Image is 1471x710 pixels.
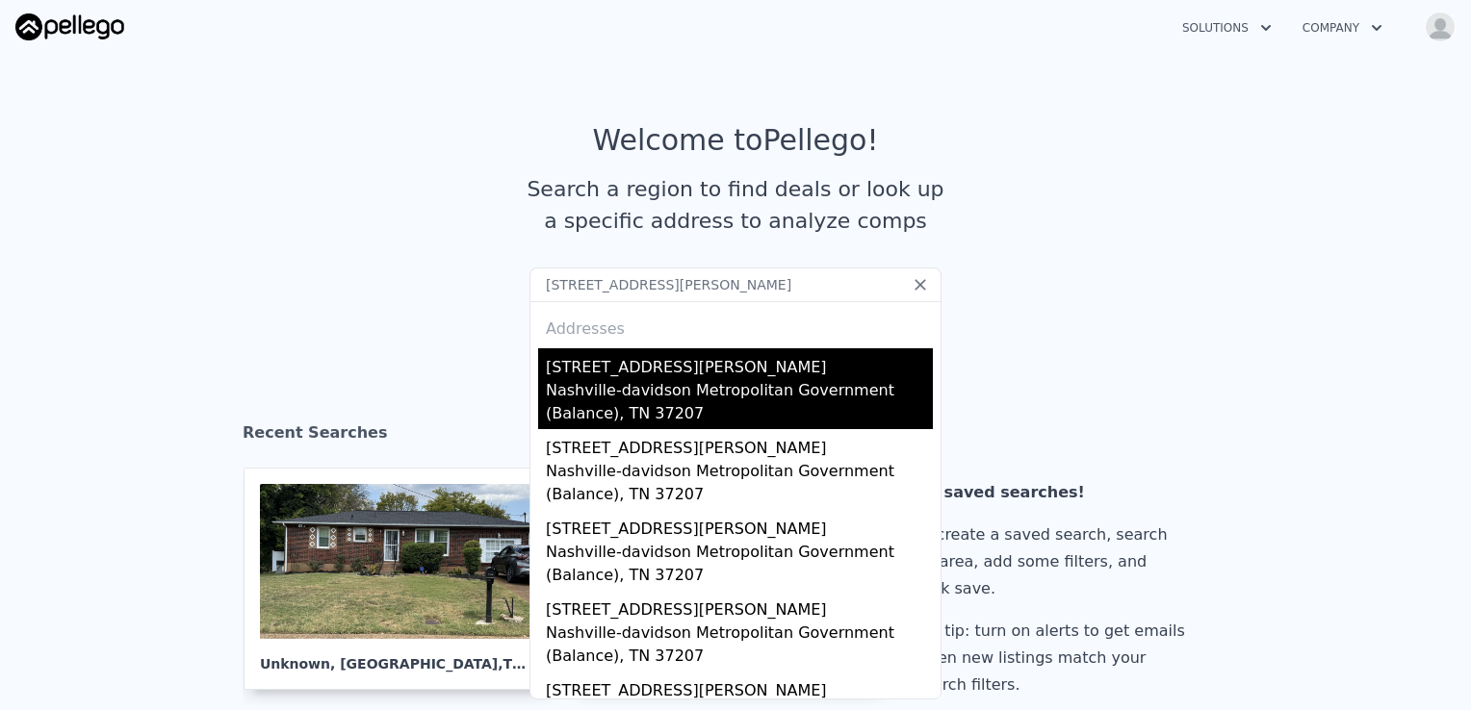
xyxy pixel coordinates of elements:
img: avatar [1425,12,1456,42]
div: Nashville-davidson Metropolitan Government (Balance), TN 37207 [546,541,933,591]
div: [STREET_ADDRESS][PERSON_NAME] [546,510,933,541]
div: Nashville-davidson Metropolitan Government (Balance), TN 37207 [546,621,933,672]
a: Unknown, [GEOGRAPHIC_DATA],TN 37207 [244,468,567,690]
div: Search a region to find deals or look up a specific address to analyze comps [520,173,951,237]
div: Recent Searches [243,406,1228,468]
div: No saved searches! [916,479,1193,506]
input: Search an address or region... [529,267,942,302]
div: Unknown , [GEOGRAPHIC_DATA] [260,639,535,673]
div: [STREET_ADDRESS][PERSON_NAME] [546,591,933,621]
div: Pro tip: turn on alerts to get emails when new listings match your search filters. [916,618,1193,698]
div: Welcome to Pellego ! [593,123,879,158]
div: Nashville-davidson Metropolitan Government (Balance), TN 37207 [546,379,933,429]
div: To create a saved search, search an area, add some filters, and click save. [916,521,1193,602]
div: [STREET_ADDRESS][PERSON_NAME] [546,429,933,460]
img: Pellego [15,13,124,40]
div: [STREET_ADDRESS][PERSON_NAME] [546,348,933,379]
button: Solutions [1167,11,1287,45]
button: Company [1287,11,1398,45]
div: Nashville-davidson Metropolitan Government (Balance), TN 37207 [546,460,933,510]
div: Addresses [538,302,933,348]
div: [STREET_ADDRESS][PERSON_NAME] [546,672,933,702]
span: , TN 37207 [498,656,575,672]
